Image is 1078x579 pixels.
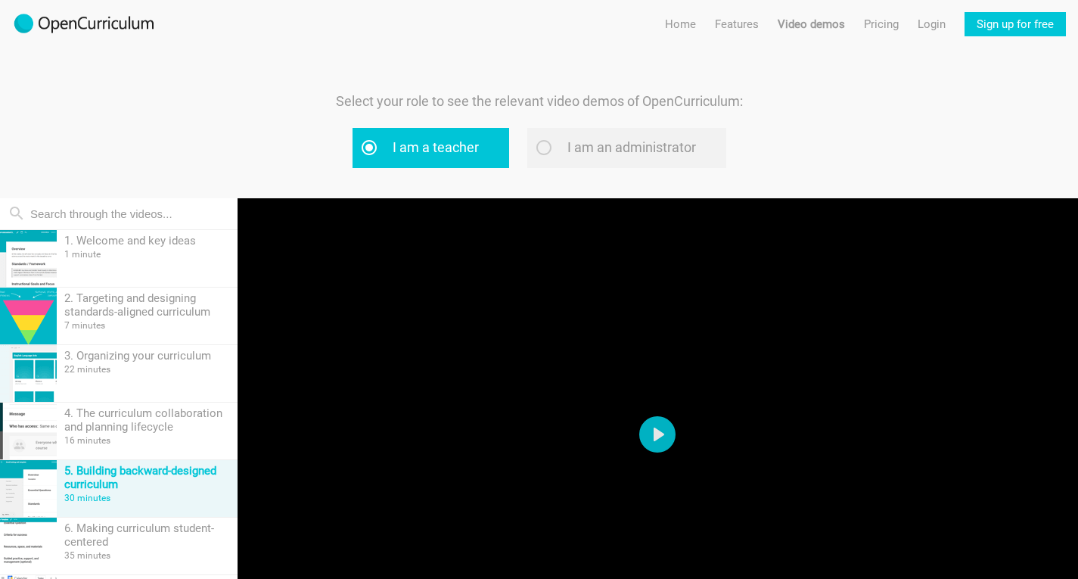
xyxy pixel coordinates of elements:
[965,12,1066,36] a: Sign up for free
[778,12,845,36] a: Video demos
[64,349,230,363] div: 3. Organizing your curriculum
[12,12,156,36] img: 2017-logo-m.png
[64,464,230,491] div: 5. Building backward-designed curriculum
[64,521,230,549] div: 6. Making curriculum student-centered
[64,320,230,331] div: 7 minutes
[527,128,726,168] label: I am an administrator
[64,291,230,319] div: 2. Targeting and designing standards-aligned curriculum
[918,12,946,36] a: Login
[665,12,696,36] a: Home
[639,416,676,453] button: Play
[64,234,230,247] div: 1. Welcome and key ideas
[64,550,230,561] div: 35 minutes
[64,406,230,434] div: 4. The curriculum collaboration and planning lifecycle
[715,12,759,36] a: Features
[864,12,899,36] a: Pricing
[353,128,509,168] label: I am a teacher
[64,249,230,260] div: 1 minute
[64,364,230,375] div: 22 minutes
[64,435,230,446] div: 16 minutes
[64,493,230,503] div: 30 minutes
[290,91,789,113] p: Select your role to see the relevant video demos of OpenCurriculum:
